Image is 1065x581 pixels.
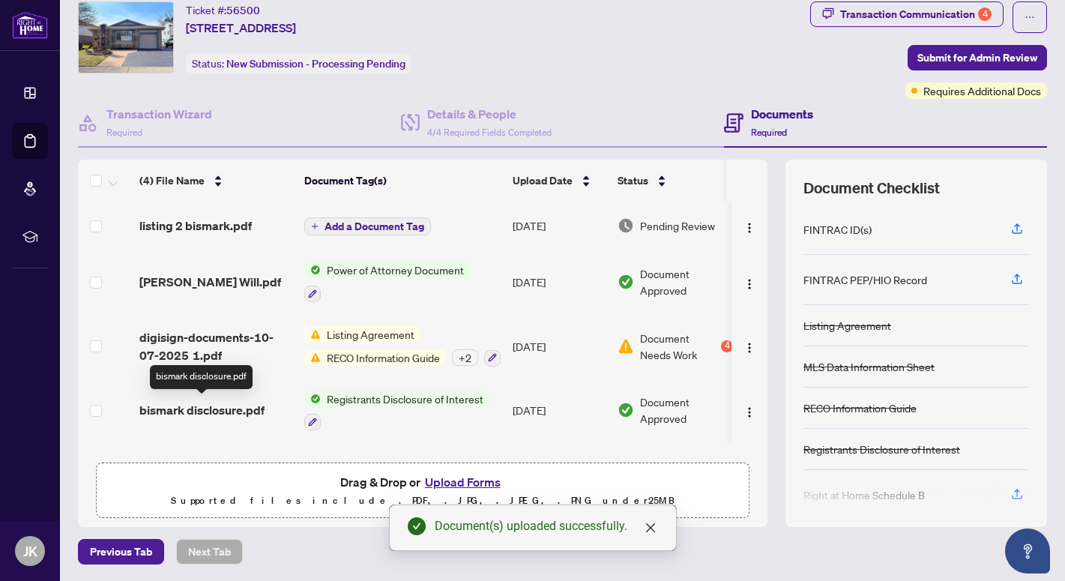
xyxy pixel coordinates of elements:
div: Listing Agreement [803,317,891,334]
button: Previous Tab [78,539,164,565]
button: Logo [737,270,761,294]
p: Supported files include .PDF, .JPG, .JPEG, .PNG under 25 MB [106,492,740,510]
span: Pending Review [640,217,715,234]
button: Add a Document Tag [304,217,431,236]
button: Status IconListing AgreementStatus IconRECO Information Guide+2 [304,326,501,367]
td: [DATE] [507,250,612,314]
img: Status Icon [304,349,321,366]
h4: Documents [751,105,813,123]
div: RECO Information Guide [803,400,917,416]
span: 56500 [226,4,260,17]
td: [DATE] [507,314,612,379]
td: [DATE] [507,202,612,250]
img: IMG-X12450796_1.jpg [79,2,173,73]
th: Document Tag(s) [298,160,507,202]
img: Logo [743,222,755,234]
img: Document Status [618,217,634,234]
span: Required [751,127,787,138]
span: check-circle [408,517,426,535]
div: FINTRAC ID(s) [803,221,872,238]
span: listing 2 bismark.pdf [139,217,252,235]
button: Add a Document Tag [304,217,431,235]
span: Power of Attorney Document [321,262,470,278]
div: 4 [978,7,992,21]
img: Logo [743,342,755,354]
img: Logo [743,406,755,418]
img: Status Icon [304,326,321,343]
img: Logo [743,278,755,290]
div: Document(s) uploaded successfully. [435,517,658,535]
span: Requires Additional Docs [923,82,1041,99]
div: Transaction Communication [840,2,992,26]
h4: Transaction Wizard [106,105,212,123]
span: [STREET_ADDRESS] [186,19,296,37]
button: Upload Forms [420,472,505,492]
button: Open asap [1005,529,1050,574]
span: RECO Information Guide [321,349,446,366]
a: Close [642,520,659,536]
span: Drag & Drop or [340,472,505,492]
button: Logo [737,214,761,238]
span: Document Approved [640,265,733,298]
span: bismark disclosure.pdf [139,401,265,419]
th: (4) File Name [133,160,298,202]
span: Required [106,127,142,138]
span: Document Approved [640,394,733,427]
div: MLS Data Information Sheet [803,358,935,375]
img: Status Icon [304,262,321,278]
span: Add a Document Tag [325,221,424,232]
span: (4) File Name [139,172,205,189]
div: FINTRAC PEP/HIO Record [803,271,927,288]
img: logo [12,11,48,39]
button: Status IconRegistrants Disclosure of Interest [304,391,489,431]
button: Transaction Communication4 [810,1,1004,27]
span: Submit for Admin Review [917,46,1037,70]
div: 4 [721,340,733,352]
img: Document Status [618,402,634,418]
span: JK [23,541,37,562]
span: Registrants Disclosure of Interest [321,391,489,407]
button: Submit for Admin Review [908,45,1047,70]
div: Ticket #: [186,1,260,19]
span: plus [311,223,319,230]
img: Document Status [618,274,634,290]
button: Logo [737,398,761,422]
span: Status [618,172,648,189]
th: Status [612,160,739,202]
button: Logo [737,334,761,358]
div: bismark disclosure.pdf [150,365,253,389]
span: Previous Tab [90,540,152,564]
span: Document Checklist [803,178,940,199]
span: Upload Date [513,172,573,189]
button: Next Tab [176,539,243,565]
span: ellipsis [1025,12,1035,22]
div: Registrants Disclosure of Interest [803,441,960,457]
span: Listing Agreement [321,326,420,343]
span: Document Needs Work [640,330,718,363]
img: Document Status [618,338,634,355]
span: close [645,522,657,534]
span: Drag & Drop orUpload FormsSupported files include .PDF, .JPG, .JPEG, .PNG under25MB [97,463,749,519]
span: New Submission - Processing Pending [226,57,405,70]
img: Status Icon [304,391,321,407]
span: [PERSON_NAME] Will.pdf [139,273,281,291]
th: Upload Date [507,160,612,202]
span: 4/4 Required Fields Completed [427,127,552,138]
td: [DATE] [507,379,612,443]
h4: Details & People [427,105,552,123]
div: + 2 [452,349,478,366]
div: Status: [186,53,411,73]
span: digisign-documents-10-07-2025 1.pdf [139,328,292,364]
button: Status IconPower of Attorney Document [304,262,470,302]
